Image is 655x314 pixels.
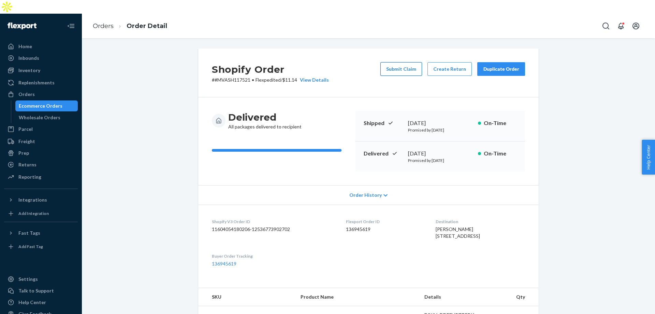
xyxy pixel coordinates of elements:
[18,276,38,283] div: Settings
[87,16,173,36] ol: breadcrumbs
[4,241,78,252] a: Add Fast Tag
[599,19,613,33] button: Open Search Box
[4,159,78,170] a: Returns
[4,65,78,76] a: Inventory
[212,219,335,224] dt: Shopify V3 Order ID
[4,285,78,296] a: Talk to Support
[484,119,517,127] p: On-Time
[4,53,78,64] a: Inbounds
[256,77,281,83] span: Flexpedited
[15,112,78,123] a: Wholesale Orders
[4,136,78,147] a: Freight
[295,288,419,306] th: Product Name
[297,77,329,83] button: View Details
[614,19,628,33] button: Open notifications
[4,194,78,205] button: Integrations
[8,23,37,29] img: Flexport logo
[408,150,472,158] div: [DATE]
[477,62,525,76] button: Duplicate Order
[4,77,78,88] a: Replenishments
[18,91,35,98] div: Orders
[4,208,78,219] a: Add Integration
[346,219,425,224] dt: Flexport Order ID
[212,253,335,259] dt: Buyer Order Tracking
[408,119,472,127] div: [DATE]
[629,19,643,33] button: Open account menu
[483,66,519,72] div: Duplicate Order
[427,62,472,76] button: Create Return
[349,192,382,199] span: Order History
[4,172,78,182] a: Reporting
[127,22,167,30] a: Order Detail
[212,62,329,77] h2: Shopify Order
[228,111,302,123] h3: Delivered
[19,114,60,121] div: Wholesale Orders
[484,150,517,158] p: On-Time
[18,55,39,62] div: Inbounds
[408,127,472,133] p: Promised by [DATE]
[4,274,78,285] a: Settings
[198,288,295,306] th: SKU
[18,43,32,50] div: Home
[18,230,40,236] div: Fast Tags
[18,299,46,306] div: Help Center
[408,158,472,163] p: Promised by [DATE]
[18,150,29,156] div: Prep
[494,288,539,306] th: Qty
[18,138,35,145] div: Freight
[4,41,78,52] a: Home
[642,140,655,175] button: Help Center
[18,196,47,203] div: Integrations
[346,226,425,233] dd: 136945619
[18,210,49,216] div: Add Integration
[364,119,403,127] p: Shipped
[212,77,329,83] p: # #MVASH117521 / $11.14
[18,79,55,86] div: Replenishments
[18,161,37,168] div: Returns
[212,261,236,267] a: 136945619
[15,100,78,111] a: Ecommerce Orders
[419,288,494,306] th: Details
[18,244,43,249] div: Add Fast Tag
[4,124,78,135] a: Parcel
[93,22,114,30] a: Orders
[64,19,78,33] button: Close Navigation
[4,297,78,308] a: Help Center
[364,150,403,158] p: Delivered
[19,103,62,109] div: Ecommerce Orders
[18,126,33,133] div: Parcel
[212,226,335,233] dd: 11604054180206-12536773902702
[228,111,302,130] div: All packages delivered to recipient
[18,287,54,294] div: Talk to Support
[18,67,40,74] div: Inventory
[18,174,41,180] div: Reporting
[436,219,525,224] dt: Destination
[4,148,78,159] a: Prep
[252,77,254,83] span: •
[4,89,78,100] a: Orders
[4,228,78,238] button: Fast Tags
[380,62,422,76] button: Submit Claim
[436,226,480,239] span: [PERSON_NAME] [STREET_ADDRESS]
